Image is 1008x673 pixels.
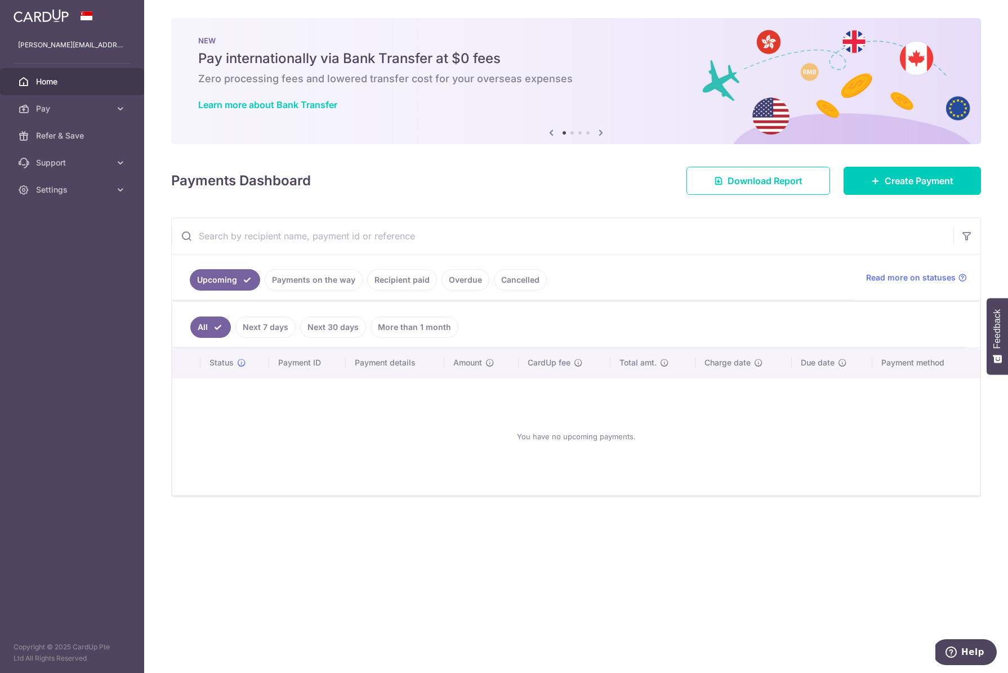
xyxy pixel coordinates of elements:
span: Total amt. [619,357,657,368]
a: Learn more about Bank Transfer [198,99,337,110]
a: Overdue [441,269,489,291]
a: Create Payment [844,167,981,195]
a: Next 7 days [235,317,296,338]
p: NEW [198,36,954,45]
a: Payments on the way [265,269,363,291]
th: Payment method [872,348,980,377]
span: Home [36,76,110,87]
th: Payment ID [269,348,346,377]
h5: Pay internationally via Bank Transfer at $0 fees [198,50,954,68]
iframe: Opens a widget where you can find more information [935,639,997,667]
span: Pay [36,103,110,114]
span: Settings [36,184,110,195]
a: All [190,317,231,338]
span: Due date [801,357,835,368]
span: Support [36,157,110,168]
a: Download Report [686,167,830,195]
h6: Zero processing fees and lowered transfer cost for your overseas expenses [198,72,954,86]
span: CardUp fee [528,357,570,368]
span: Charge date [704,357,751,368]
h4: Payments Dashboard [171,171,311,191]
span: Feedback [992,309,1002,349]
span: Create Payment [885,174,953,188]
input: Search by recipient name, payment id or reference [172,218,953,254]
span: Amount [453,357,482,368]
a: Upcoming [190,269,260,291]
span: Status [209,357,234,368]
div: You have no upcoming payments. [186,387,966,486]
span: Read more on statuses [866,272,956,283]
p: [PERSON_NAME][EMAIL_ADDRESS][DOMAIN_NAME] [18,39,126,51]
span: Refer & Save [36,130,110,141]
a: Recipient paid [367,269,437,291]
a: More than 1 month [371,317,458,338]
a: Cancelled [494,269,547,291]
img: CardUp [14,9,69,23]
th: Payment details [346,348,445,377]
a: Next 30 days [300,317,366,338]
img: Bank transfer banner [171,18,981,144]
a: Read more on statuses [866,272,967,283]
span: Download Report [728,174,802,188]
button: Feedback - Show survey [987,298,1008,375]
